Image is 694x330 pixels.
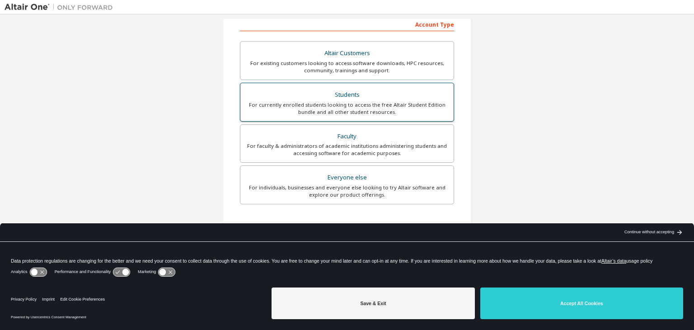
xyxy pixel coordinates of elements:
div: For currently enrolled students looking to access the free Altair Student Edition bundle and all ... [246,101,448,116]
div: For faculty & administrators of academic institutions administering students and accessing softwa... [246,142,448,157]
div: Your Profile [240,218,454,232]
div: Account Type [240,17,454,31]
div: For existing customers looking to access software downloads, HPC resources, community, trainings ... [246,60,448,74]
div: Students [246,89,448,101]
div: Everyone else [246,171,448,184]
div: For individuals, businesses and everyone else looking to try Altair software and explore our prod... [246,184,448,198]
div: Faculty [246,130,448,143]
div: Altair Customers [246,47,448,60]
img: Altair One [5,3,117,12]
